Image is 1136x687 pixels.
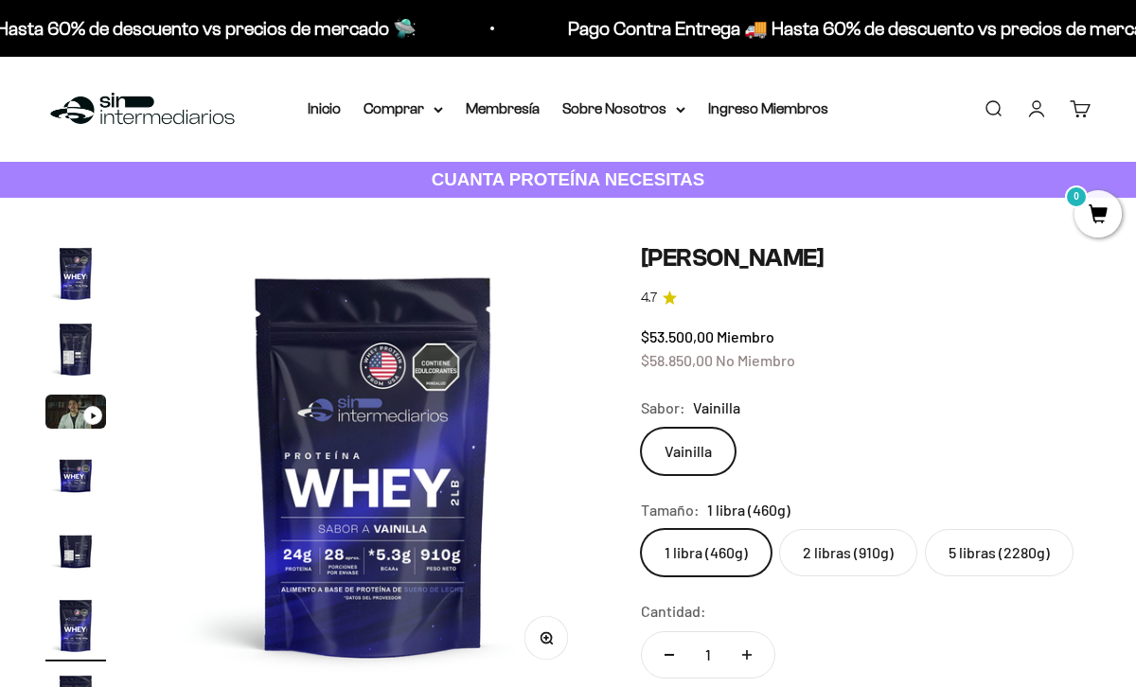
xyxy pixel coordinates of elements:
[708,100,828,116] a: Ingreso Miembros
[1074,205,1122,226] a: 0
[717,327,774,345] span: Miembro
[641,351,713,369] span: $58.850,00
[641,327,714,345] span: $53.500,00
[45,444,106,504] img: Proteína Whey - Vainilla
[45,444,106,510] button: Ir al artículo 4
[45,520,106,580] img: Proteína Whey - Vainilla
[45,520,106,586] button: Ir al artículo 5
[641,288,1091,308] a: 4.74.7 de 5.0 estrellas
[45,243,106,304] img: Proteína Whey - Vainilla
[308,100,341,116] a: Inicio
[707,498,790,522] span: 1 libra (460g)
[719,632,774,678] button: Aumentar cantidad
[432,169,705,189] strong: CUANTA PROTEÍNA NECESITAS
[642,632,697,678] button: Reducir cantidad
[45,595,106,661] button: Ir al artículo 6
[1065,185,1088,208] mark: 0
[641,498,700,522] legend: Tamaño:
[693,396,740,420] span: Vainilla
[364,97,443,121] summary: Comprar
[562,97,685,121] summary: Sobre Nosotros
[641,396,685,420] legend: Sabor:
[466,100,540,116] a: Membresía
[716,351,795,369] span: No Miembro
[45,243,106,309] button: Ir al artículo 1
[45,395,106,434] button: Ir al artículo 3
[45,319,106,379] img: Proteína Whey - Vainilla
[641,243,1091,273] h1: [PERSON_NAME]
[641,288,657,308] span: 4.7
[641,599,706,624] label: Cantidad:
[151,243,595,687] img: Proteína Whey - Vainilla
[45,595,106,656] img: Proteína Whey - Vainilla
[45,319,106,385] button: Ir al artículo 2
